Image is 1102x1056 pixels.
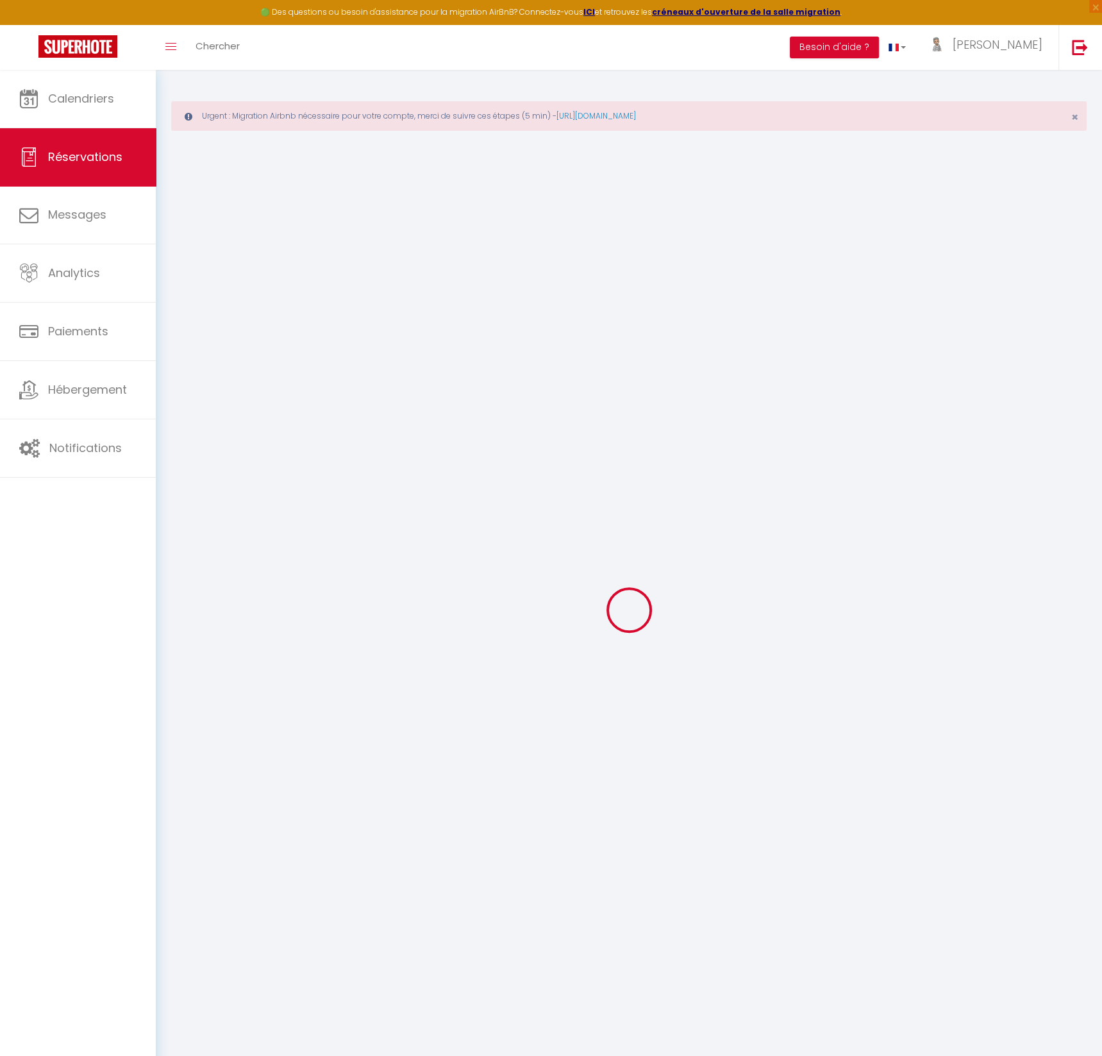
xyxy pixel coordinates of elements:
a: créneaux d'ouverture de la salle migration [652,6,840,17]
span: Paiements [48,323,108,339]
span: Réservations [48,149,122,165]
span: Analytics [48,265,100,281]
img: logout [1072,39,1088,55]
a: ... [PERSON_NAME] [915,25,1058,70]
span: Messages [48,206,106,222]
button: Close [1071,112,1078,123]
button: Ouvrir le widget de chat LiveChat [10,5,49,44]
a: ICI [583,6,595,17]
a: [URL][DOMAIN_NAME] [556,110,636,121]
span: × [1071,109,1078,125]
img: ... [925,37,944,53]
div: Urgent : Migration Airbnb nécessaire pour votre compte, merci de suivre ces étapes (5 min) - [171,101,1087,131]
a: Chercher [186,25,249,70]
span: Notifications [49,440,122,456]
button: Besoin d'aide ? [790,37,879,58]
span: [PERSON_NAME] [953,37,1042,53]
span: Hébergement [48,381,127,398]
span: Calendriers [48,90,114,106]
img: Super Booking [38,35,117,58]
span: Chercher [196,39,240,53]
